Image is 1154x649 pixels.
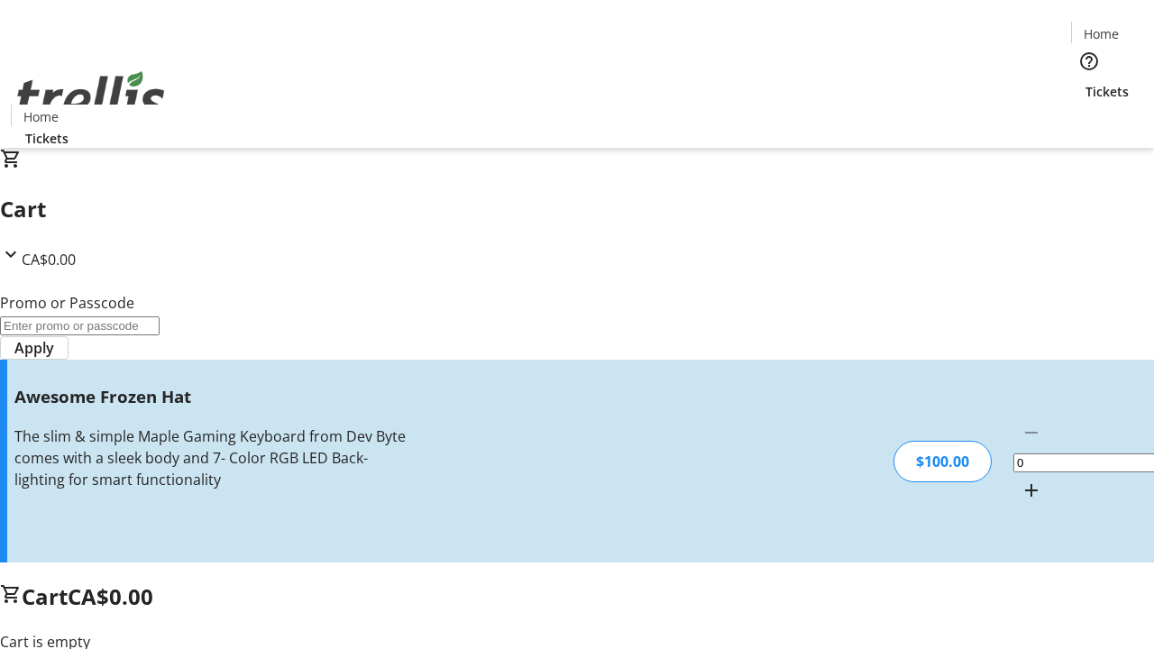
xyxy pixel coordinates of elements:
button: Cart [1071,101,1107,137]
span: Home [23,107,59,126]
img: Orient E2E Organization 9Q2YxE4x4I's Logo [11,51,171,142]
span: Tickets [25,129,69,148]
div: $100.00 [893,441,992,482]
h3: Awesome Frozen Hat [14,384,408,409]
span: Apply [14,337,54,359]
a: Tickets [1071,82,1143,101]
span: Tickets [1085,82,1129,101]
span: CA$0.00 [68,581,153,611]
button: Help [1071,43,1107,79]
span: CA$0.00 [22,250,76,270]
span: Home [1084,24,1119,43]
a: Home [1072,24,1130,43]
a: Tickets [11,129,83,148]
button: Increment by one [1013,472,1049,508]
a: Home [12,107,69,126]
div: The slim & simple Maple Gaming Keyboard from Dev Byte comes with a sleek body and 7- Color RGB LE... [14,425,408,490]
